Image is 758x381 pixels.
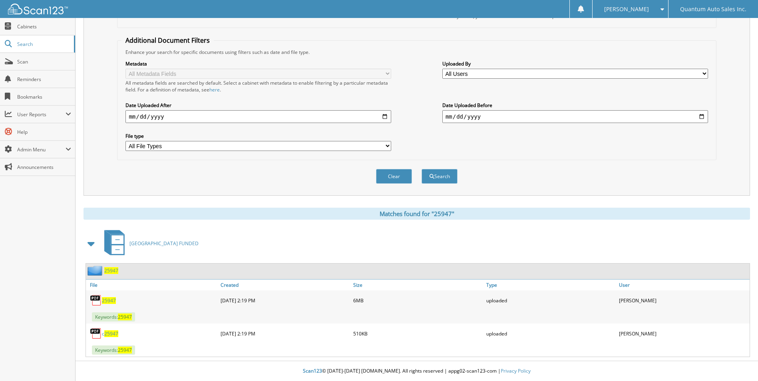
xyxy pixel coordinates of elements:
span: [GEOGRAPHIC_DATA] FUNDED [129,240,199,247]
div: Matches found for "25947" [84,208,750,220]
input: start [125,110,391,123]
span: Cabinets [17,23,71,30]
img: PDF.png [90,327,102,339]
span: Scan [17,58,71,65]
a: User [617,280,750,290]
a: File [86,280,219,290]
div: Enhance your search for specific documents using filters such as date and file type. [121,49,712,56]
a: c25947 [102,330,118,337]
span: 25947 [118,347,132,353]
button: Clear [376,169,412,184]
button: Search [422,169,458,184]
div: [DATE] 2:19 PM [219,292,351,308]
a: Created [219,280,351,290]
div: 6MB [351,292,484,308]
div: [PERSON_NAME] [617,325,750,341]
div: uploaded [484,325,617,341]
span: [PERSON_NAME] [604,7,649,12]
span: Announcements [17,164,71,171]
span: Help [17,129,71,135]
span: Quantum Auto Sales Inc. [680,7,746,12]
iframe: Chat Widget [718,343,758,381]
span: Bookmarks [17,93,71,100]
span: Keywords: [92,345,135,355]
label: File type [125,133,391,139]
a: Size [351,280,484,290]
div: 510KB [351,325,484,341]
span: 25947 [118,314,132,320]
span: Admin Menu [17,146,66,153]
div: uploaded [484,292,617,308]
input: end [442,110,708,123]
span: Scan123 [303,367,322,374]
img: folder2.png [88,266,104,276]
img: PDF.png [90,294,102,306]
div: [PERSON_NAME] [617,292,750,308]
div: All metadata fields are searched by default. Select a cabinet with metadata to enable filtering b... [125,79,391,93]
div: © [DATE]-[DATE] [DOMAIN_NAME]. All rights reserved | appg02-scan123-com | [76,361,758,381]
span: Reminders [17,76,71,83]
div: [DATE] 2:19 PM [219,325,351,341]
img: scan123-logo-white.svg [8,4,68,14]
label: Date Uploaded After [125,102,391,109]
label: Date Uploaded Before [442,102,708,109]
label: Uploaded By [442,60,708,67]
a: 25947 [104,267,118,274]
legend: Additional Document Filters [121,36,214,45]
span: Search [17,41,70,48]
a: Privacy Policy [501,367,531,374]
span: 25947 [104,330,118,337]
a: Type [484,280,617,290]
a: here [209,86,220,93]
span: User Reports [17,111,66,118]
label: Metadata [125,60,391,67]
a: [GEOGRAPHIC_DATA] FUNDED [99,228,199,259]
span: Keywords: [92,312,135,321]
a: 25947 [102,297,116,304]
